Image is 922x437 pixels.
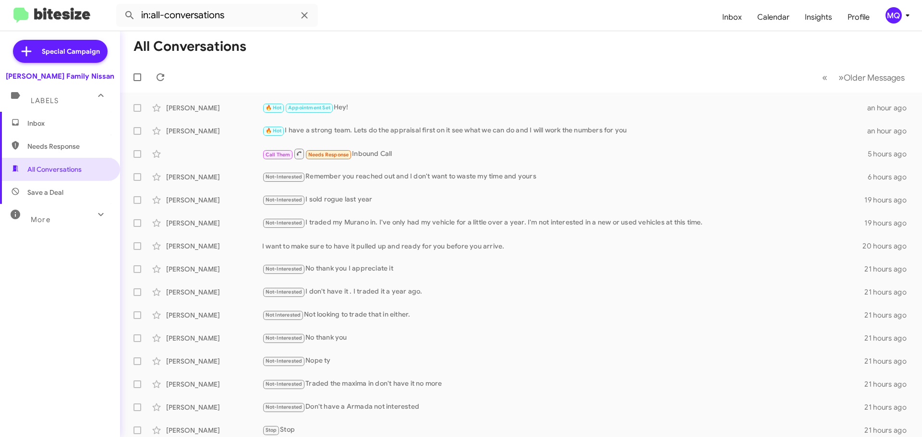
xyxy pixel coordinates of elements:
div: Nope ty [262,355,864,366]
div: [PERSON_NAME] [166,241,262,251]
div: Don't have a Armada not interested [262,402,864,413]
div: an hour ago [867,126,914,136]
div: Hey! [262,102,867,113]
span: Save a Deal [27,188,63,197]
span: 🔥 Hot [266,128,282,134]
span: Not-Interested [266,220,303,226]
a: Profile [840,3,877,31]
span: Appointment Set [288,105,330,111]
span: Not-Interested [266,358,303,364]
nav: Page navigation example [817,68,910,87]
div: [PERSON_NAME] [166,287,262,297]
div: [PERSON_NAME] [166,379,262,389]
div: [PERSON_NAME] [166,218,262,228]
span: Call Them [266,152,291,158]
div: 21 hours ago [864,379,914,389]
input: Search [116,4,318,27]
a: Calendar [750,3,797,31]
span: Not-Interested [266,266,303,272]
div: 21 hours ago [864,425,914,435]
div: [PERSON_NAME] [166,402,262,412]
div: No thank you I appreciate it [262,263,864,274]
div: I have a strong team. Lets do the appraisal first on it see what we can do and I will work the nu... [262,125,867,136]
button: Next [833,68,910,87]
span: Inbox [27,118,109,128]
span: All Conversations [27,165,82,174]
div: 21 hours ago [864,356,914,366]
div: No thank you [262,332,864,343]
span: Not-Interested [266,381,303,387]
button: Previous [816,68,833,87]
a: Insights [797,3,840,31]
h1: All Conversations [133,39,246,54]
div: [PERSON_NAME] [166,126,262,136]
div: 19 hours ago [864,218,914,228]
div: 21 hours ago [864,310,914,320]
div: MQ [886,7,902,24]
div: I sold rogue last year [262,194,864,205]
div: an hour ago [867,103,914,113]
div: 20 hours ago [862,241,914,251]
div: [PERSON_NAME] [166,195,262,205]
a: Special Campaign [13,40,108,63]
div: 21 hours ago [864,287,914,297]
div: 21 hours ago [864,264,914,274]
div: Remember you reached out and I don't want to waste my time and yours [262,171,868,182]
span: Special Campaign [42,47,100,56]
div: [PERSON_NAME] Family Nissan [6,71,114,81]
div: 6 hours ago [868,172,914,182]
span: Not-Interested [266,404,303,410]
div: [PERSON_NAME] [166,333,262,343]
span: Not-Interested [266,197,303,203]
div: 21 hours ago [864,402,914,412]
span: Needs Response [308,152,349,158]
button: MQ [877,7,911,24]
span: Not-Interested [266,335,303,341]
div: 5 hours ago [868,149,914,159]
div: 19 hours ago [864,195,914,205]
div: [PERSON_NAME] [166,264,262,274]
div: Stop [262,425,864,436]
div: 21 hours ago [864,333,914,343]
span: Labels [31,96,59,105]
div: [PERSON_NAME] [166,310,262,320]
div: [PERSON_NAME] [166,103,262,113]
span: Older Messages [844,72,905,83]
span: Not Interested [266,312,301,318]
span: Needs Response [27,142,109,151]
span: 🔥 Hot [266,105,282,111]
div: [PERSON_NAME] [166,425,262,435]
div: I want to make sure to have it pulled up and ready for you before you arrive. [262,241,862,251]
span: Not-Interested [266,174,303,180]
span: » [838,71,844,83]
div: [PERSON_NAME] [166,356,262,366]
div: Traded the maxima in don't have it no more [262,378,864,390]
div: Not looking to trade that in either. [262,309,864,320]
a: Inbox [715,3,750,31]
span: Stop [266,427,277,433]
div: Inbound Call [262,148,868,160]
span: « [822,71,827,83]
div: [PERSON_NAME] [166,172,262,182]
div: I traded my Murano in. I've only had my vehicle for a little over a year. I'm not interested in a... [262,217,864,228]
div: I don't have it . I traded it a year ago. [262,286,864,297]
span: More [31,215,50,224]
span: Not-Interested [266,289,303,295]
